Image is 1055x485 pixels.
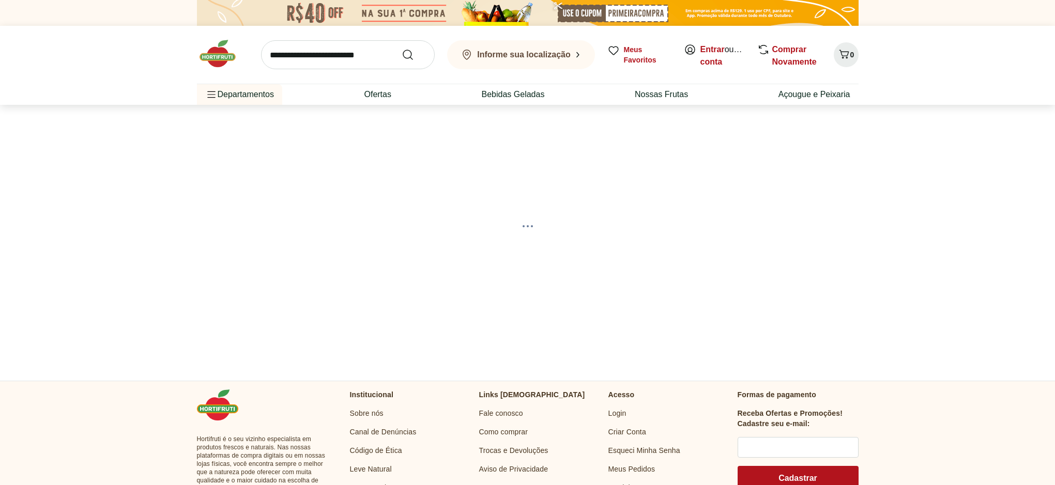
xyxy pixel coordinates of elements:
p: Institucional [350,389,394,400]
a: Açougue e Peixaria [778,88,850,101]
a: Criar Conta [608,427,646,437]
a: Login [608,408,626,418]
p: Formas de pagamento [738,389,859,400]
a: Sobre nós [350,408,384,418]
a: Entrar [700,45,725,54]
h3: Cadastre seu e-mail: [738,418,810,429]
h3: Receba Ofertas e Promoções! [738,408,843,418]
img: Hortifruti [197,38,249,69]
a: Leve Natural [350,464,392,474]
input: search [261,40,435,69]
a: Ofertas [364,88,391,101]
a: Comprar Novamente [772,45,817,66]
a: Nossas Frutas [635,88,688,101]
span: Departamentos [205,82,274,107]
button: Informe sua localização [447,40,595,69]
button: Carrinho [834,42,859,67]
a: Esqueci Minha Senha [608,445,680,456]
a: Trocas e Devoluções [479,445,548,456]
span: 0 [850,51,854,59]
a: Como comprar [479,427,528,437]
button: Menu [205,82,218,107]
p: Links [DEMOGRAPHIC_DATA] [479,389,585,400]
a: Meus Favoritos [607,44,671,65]
b: Informe sua localização [477,50,571,59]
a: Aviso de Privacidade [479,464,548,474]
span: Meus Favoritos [624,44,671,65]
a: Meus Pedidos [608,464,655,474]
a: Fale conosco [479,408,523,418]
span: Cadastrar [778,474,817,482]
a: Bebidas Geladas [482,88,545,101]
span: ou [700,43,746,68]
img: Hortifruti [197,389,249,420]
a: Canal de Denúncias [350,427,417,437]
button: Submit Search [402,49,426,61]
p: Acesso [608,389,635,400]
a: Código de Ética [350,445,402,456]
